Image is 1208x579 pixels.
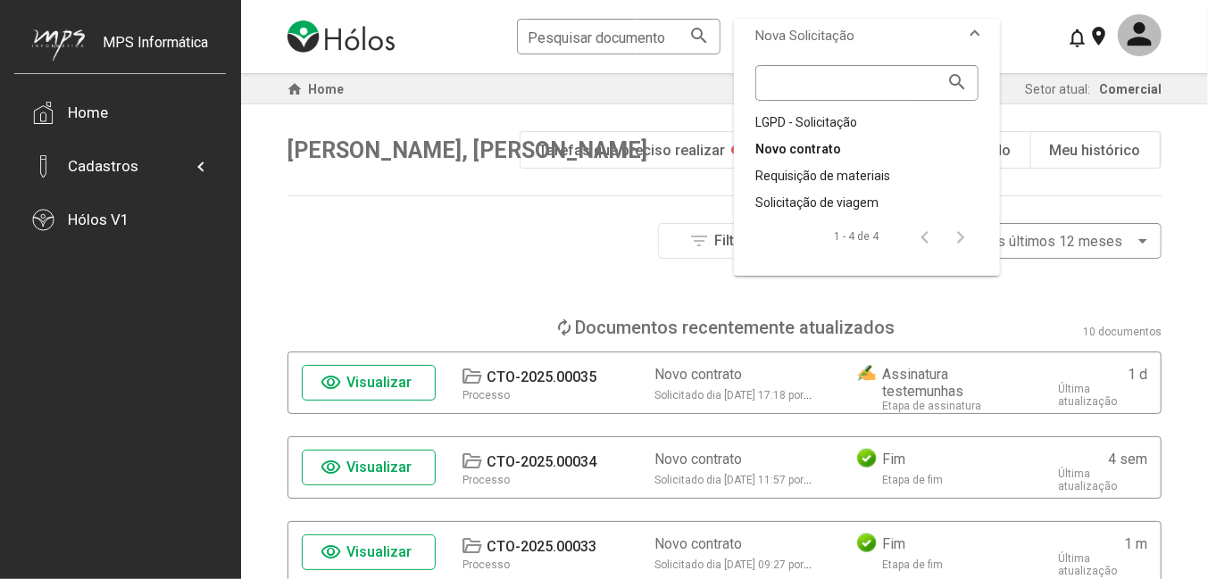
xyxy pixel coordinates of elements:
[347,374,412,391] span: Visualizar
[714,232,756,249] span: Filtros
[487,538,596,555] div: CTO-2025.00033
[654,366,742,383] div: Novo contrato
[834,227,879,245] div: 1 - 4 de 4
[882,451,905,467] div: Fim
[487,453,596,470] div: CTO-2025.00034
[32,29,85,62] img: mps-image-cropped.png
[576,317,896,338] div: Documentos recentemente atualizados
[658,223,792,259] button: Filtros
[554,317,576,338] mat-icon: loop
[321,372,343,393] mat-icon: visibility
[755,113,979,131] div: LGPD - Solicitação
[882,400,981,412] div: Etapa de assinatura
[755,167,979,185] div: Requisição de materiais
[321,457,343,478] mat-icon: visibility
[943,219,979,254] button: Página seguinte
[1108,451,1147,467] div: 4 sem
[1087,25,1109,46] mat-icon: location_on
[1025,82,1090,96] span: Setor atual:
[321,542,343,563] mat-icon: visibility
[32,139,208,193] mat-expansion-panel-header: Cadastros
[287,21,395,53] img: logo-holos.png
[462,389,510,401] div: Processo
[882,366,1031,400] div: Assinatura testemunhas
[904,233,1122,250] span: Atualizados nos últimos 12 meses
[654,451,742,467] div: Novo contrato
[487,368,596,385] div: CTO-2025.00035
[1099,82,1162,96] span: Comercial
[907,219,943,254] button: Página anterior
[68,103,108,121] div: Home
[734,19,1000,53] mat-expansion-panel-header: Nova Solicitação
[103,34,208,79] div: MPS Informática
[755,28,854,44] span: Nova Solicitação
[1058,552,1147,577] div: Última atualização
[755,140,979,158] div: Novo contrato
[302,534,436,570] button: Visualizar
[302,365,436,401] button: Visualizar
[688,24,710,45] mat-icon: search
[1124,535,1147,552] div: 1 m
[461,535,482,557] mat-icon: folder_open
[284,79,305,100] mat-icon: home
[1128,366,1147,383] div: 1 d
[1058,467,1147,492] div: Última atualização
[461,451,482,472] mat-icon: folder_open
[68,157,138,175] div: Cadastros
[688,230,710,252] mat-icon: filter_list
[734,53,1000,276] div: Nova Solicitação
[68,211,129,228] div: Hólos V1
[755,194,979,211] div: Solicitação de viagem
[882,474,943,486] div: Etapa de fim
[462,474,510,486] div: Processo
[461,366,482,387] mat-icon: folder_open
[462,558,510,571] div: Processo
[946,70,968,92] mat-icon: search
[882,535,905,552] div: Fim
[308,82,344,96] span: Home
[1083,326,1162,338] div: 10 documentos
[654,535,742,552] div: Novo contrato
[287,137,647,163] span: [PERSON_NAME], [PERSON_NAME]
[737,211,979,261] mat-paginator: Select page
[302,450,436,485] button: Visualizar
[1058,383,1147,408] div: Última atualização
[882,558,943,571] div: Etapa de fim
[1049,142,1140,159] div: Meu histórico
[347,543,412,560] span: Visualizar
[347,459,412,476] span: Visualizar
